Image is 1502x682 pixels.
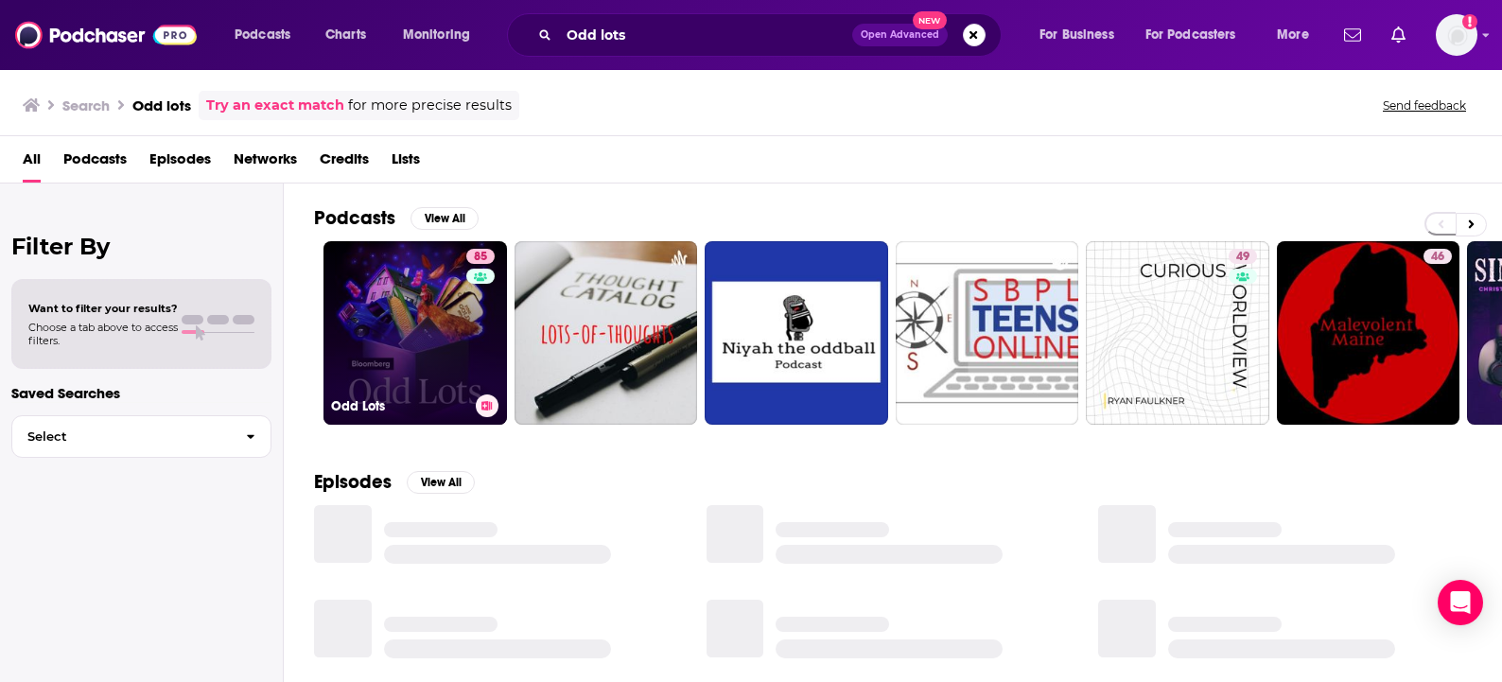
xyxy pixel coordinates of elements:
a: Credits [320,144,369,183]
button: open menu [221,20,315,50]
a: Lists [392,144,420,183]
button: open menu [1264,20,1333,50]
a: Charts [313,20,377,50]
span: For Business [1039,22,1114,48]
button: open menu [1026,20,1138,50]
span: 85 [474,248,487,267]
img: User Profile [1436,14,1477,56]
a: EpisodesView All [314,470,475,494]
span: 49 [1236,248,1249,267]
span: for more precise results [348,95,512,116]
a: 85Odd Lots [323,241,507,425]
div: Search podcasts, credits, & more... [525,13,1020,57]
h2: Podcasts [314,206,395,230]
button: View All [407,471,475,494]
span: Choose a tab above to access filters. [28,321,178,347]
a: Podcasts [63,144,127,183]
a: Try an exact match [206,95,344,116]
a: Episodes [149,144,211,183]
button: View All [410,207,479,230]
a: Show notifications dropdown [1384,19,1413,51]
button: open menu [1133,20,1264,50]
span: More [1277,22,1309,48]
button: open menu [390,20,495,50]
span: Podcasts [235,22,290,48]
h2: Episodes [314,470,392,494]
a: 49 [1086,241,1269,425]
a: 49 [1229,249,1257,264]
span: Want to filter your results? [28,302,178,315]
button: Open AdvancedNew [852,24,948,46]
span: Monitoring [403,22,470,48]
svg: Add a profile image [1462,14,1477,29]
a: 46 [1277,241,1460,425]
img: Podchaser - Follow, Share and Rate Podcasts [15,17,197,53]
a: Show notifications dropdown [1336,19,1369,51]
span: Select [12,430,231,443]
a: All [23,144,41,183]
p: Saved Searches [11,384,271,402]
span: Open Advanced [861,30,939,40]
span: Logged in as hannah.bishop [1436,14,1477,56]
a: PodcastsView All [314,206,479,230]
span: 46 [1431,248,1444,267]
span: New [913,11,947,29]
h3: Search [62,96,110,114]
button: Select [11,415,271,458]
span: For Podcasters [1145,22,1236,48]
div: Open Intercom Messenger [1438,580,1483,625]
button: Show profile menu [1436,14,1477,56]
a: Networks [234,144,297,183]
span: Charts [325,22,366,48]
h3: Odd lots [132,96,191,114]
h2: Filter By [11,233,271,260]
a: 85 [466,249,495,264]
h3: Odd Lots [331,398,468,414]
input: Search podcasts, credits, & more... [559,20,852,50]
button: Send feedback [1377,97,1472,114]
a: 46 [1423,249,1452,264]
